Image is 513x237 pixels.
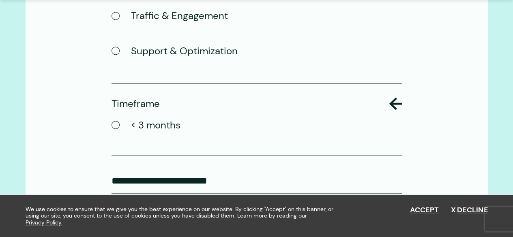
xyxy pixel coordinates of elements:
[410,206,439,215] button: Accept
[26,206,340,226] span: We use cookies to ensure that we give you the best experience on our website. By clicking "Accept...
[451,206,488,215] button: Decline
[112,117,180,133] label: < 3 months
[112,43,238,59] label: Support & Optimization
[112,96,402,111] legend: Timeframe
[26,219,62,226] a: Privacy Policy.
[112,8,228,24] label: Traffic & Engagement
[112,152,185,168] label: 4-6 months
